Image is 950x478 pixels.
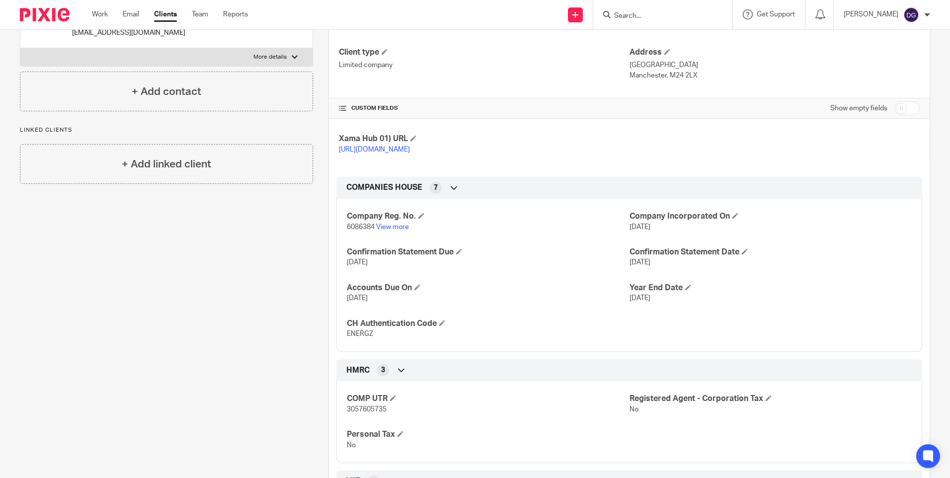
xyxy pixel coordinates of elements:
a: Email [123,9,139,19]
p: Linked clients [20,126,313,134]
p: [PERSON_NAME] [844,9,898,19]
p: [GEOGRAPHIC_DATA] [630,60,920,70]
p: Limited company [339,60,629,70]
h4: Confirmation Statement Date [630,247,912,257]
span: [DATE] [630,224,650,231]
p: More details [253,53,287,61]
a: Reports [223,9,248,19]
span: HMRC [346,365,370,376]
h4: Confirmation Statement Due [347,247,629,257]
p: [EMAIL_ADDRESS][DOMAIN_NAME] [72,28,217,38]
a: Work [92,9,108,19]
span: 6086384 [347,224,375,231]
h4: Accounts Due On [347,283,629,293]
h4: Company Incorporated On [630,211,912,222]
img: Pixie [20,8,70,21]
input: Search [613,12,703,21]
span: No [630,406,638,413]
h4: + Add contact [132,84,201,99]
h4: Company Reg. No. [347,211,629,222]
label: Show empty fields [830,103,887,113]
h4: + Add linked client [122,157,211,172]
a: Team [192,9,208,19]
span: 3057605735 [347,406,387,413]
h4: COMP UTR [347,394,629,404]
span: 7 [434,183,438,193]
a: View more [376,224,409,231]
a: [URL][DOMAIN_NAME] [339,146,410,153]
span: [DATE] [630,295,650,302]
span: Get Support [757,11,795,18]
h4: Year End Date [630,283,912,293]
span: [DATE] [347,295,368,302]
span: 3 [381,365,385,375]
h4: Address [630,47,920,58]
span: ENERGZ [347,330,373,337]
h4: Registered Agent - Corporation Tax [630,394,912,404]
a: Clients [154,9,177,19]
p: Manchester, M24 2LX [630,71,920,80]
h4: Personal Tax [347,429,629,440]
h4: CH Authentication Code [347,319,629,329]
h4: Xama Hub 01) URL [339,134,629,144]
span: COMPANIES HOUSE [346,182,422,193]
span: No [347,442,356,449]
img: svg%3E [903,7,919,23]
h4: CUSTOM FIELDS [339,104,629,112]
h4: Client type [339,47,629,58]
span: [DATE] [347,259,368,266]
span: [DATE] [630,259,650,266]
